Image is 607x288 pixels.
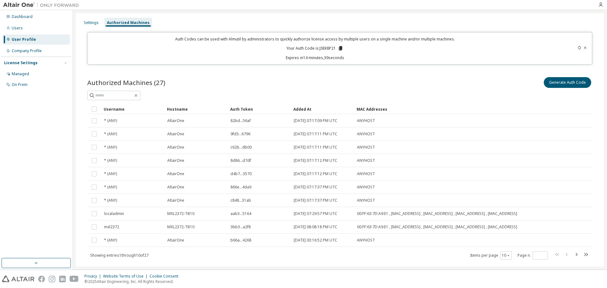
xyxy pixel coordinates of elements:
span: ANYHOST [357,145,375,150]
span: MXL2372-TB10 [167,211,194,216]
img: linkedin.svg [59,276,66,282]
span: ANYHOST [357,171,375,176]
div: Users [12,26,23,31]
p: Auth Codes can be used with Almutil by administrators to quickly authorize license access by mult... [92,36,539,42]
img: Altair One [3,2,82,8]
div: Managed [12,71,29,77]
div: Auth Token [230,104,288,114]
div: Authorized Machines [107,20,150,25]
span: AltairOne [167,118,184,123]
img: youtube.svg [70,276,79,282]
span: * (ANY) [104,158,117,163]
button: 10 [502,253,510,258]
span: ANYHOST [357,158,375,163]
button: Generate Auth Code [544,77,591,88]
div: License Settings [4,60,38,65]
span: [DATE] 07:17:12 PM UTC [294,158,337,163]
img: altair_logo.svg [2,276,34,282]
span: * (ANY) [104,171,117,176]
span: [DATE] 07:17:37 PM UTC [294,198,337,203]
span: * (ANY) [104,132,117,137]
span: ANYHOST [357,118,375,123]
span: Items per page [470,251,512,260]
span: ANYHOST [357,238,375,243]
p: Your Auth Code is: J3EK8P21 [286,46,343,51]
span: [DATE] 07:17:11 PM UTC [294,132,337,137]
span: * (ANY) [104,118,117,123]
span: Showing entries 1 through 10 of 27 [90,253,149,258]
span: c848...31ab [230,198,251,203]
span: AltairOne [167,145,184,150]
div: Privacy [84,274,103,279]
div: Cookie Consent [150,274,182,279]
span: [DATE] 07:17:12 PM UTC [294,171,337,176]
span: [DATE] 08:08:18 PM UTC [294,224,337,230]
span: d4b7...3570 [230,171,252,176]
div: Settings [84,20,99,25]
span: 00:FF:63:7D:A9:E1 , [MAC_ADDRESS] , [MAC_ADDRESS] , [MAC_ADDRESS] , [MAC_ADDRESS] [357,224,517,230]
div: MAC Addresses [357,104,523,114]
span: [DATE] 07:29:57 PM UTC [294,211,337,216]
span: * (ANY) [104,145,117,150]
span: AltairOne [167,158,184,163]
span: 3bb3...a2f8 [230,224,251,230]
div: Hostname [167,104,225,114]
div: Username [104,104,162,114]
span: ANYHOST [357,198,375,203]
span: [DATE] 03:16:52 PM UTC [294,238,337,243]
span: c62b...db00 [230,145,252,150]
span: 82bd...56af [230,118,251,123]
span: AltairOne [167,198,184,203]
p: © 2025 Altair Engineering, Inc. All Rights Reserved. [84,279,182,284]
span: AltairOne [167,132,184,137]
div: On Prem [12,82,28,87]
img: instagram.svg [49,276,55,282]
span: ANYHOST [357,185,375,190]
div: Dashboard [12,14,33,19]
span: 866e...4da9 [230,185,251,190]
div: Company Profile [12,48,42,53]
span: b66a...4268 [230,238,251,243]
div: Website Terms of Use [103,274,150,279]
span: Authorized Machines (27) [87,78,165,87]
span: * (ANY) [104,185,117,190]
div: User Profile [12,37,36,42]
span: localadmin [104,211,124,216]
span: Page n. [518,251,548,260]
span: 9fd3...6796 [230,132,250,137]
span: AltairOne [167,185,184,190]
span: [DATE] 07:17:37 PM UTC [294,185,337,190]
div: Added At [293,104,352,114]
span: ANYHOST [357,132,375,137]
p: Expires in 14 minutes, 39 seconds [92,55,539,60]
span: aab3...5164 [230,211,251,216]
span: 8d86...d7df [230,158,251,163]
span: MXL2372-TB10 [167,224,194,230]
span: 00:FF:63:7D:A9:E1 , [MAC_ADDRESS] , [MAC_ADDRESS] , [MAC_ADDRESS] , [MAC_ADDRESS] [357,211,517,216]
span: AltairOne [167,171,184,176]
span: [DATE] 07:17:09 PM UTC [294,118,337,123]
img: facebook.svg [38,276,45,282]
span: [DATE] 07:17:11 PM UTC [294,145,337,150]
span: * (ANY) [104,198,117,203]
span: * (ANY) [104,238,117,243]
span: AltairOne [167,238,184,243]
span: mxl2372 [104,224,119,230]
